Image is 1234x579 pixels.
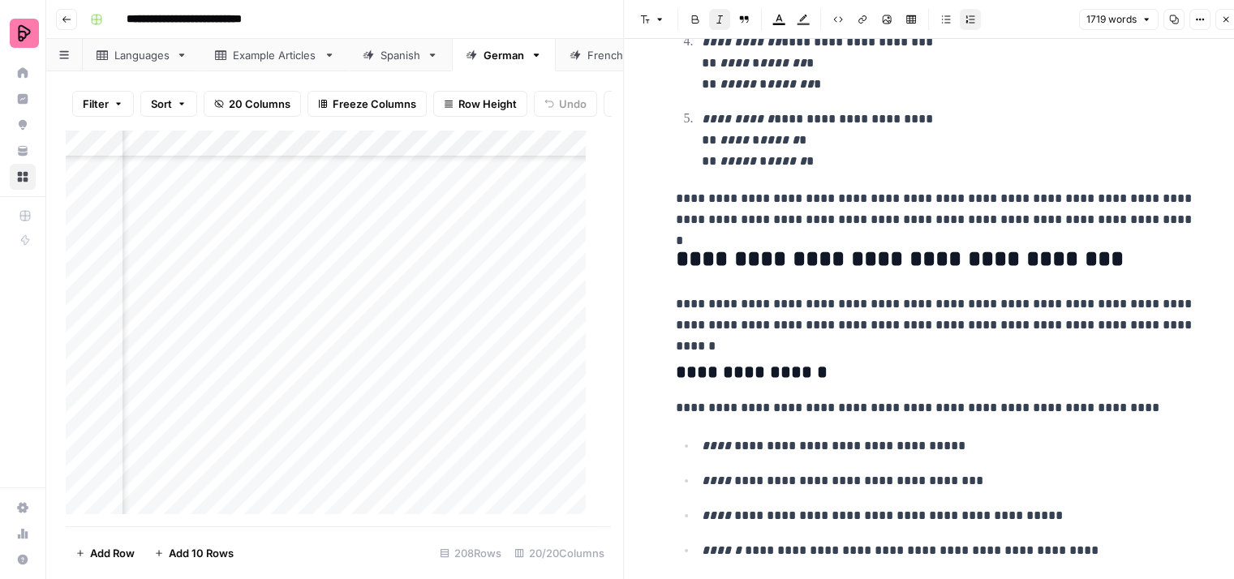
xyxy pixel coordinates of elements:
a: Spanish [349,39,452,71]
img: Preply Logo [10,19,39,48]
span: 1719 words [1086,12,1137,27]
span: Sort [151,96,172,112]
a: Browse [10,164,36,190]
a: Opportunities [10,112,36,138]
span: Undo [559,96,587,112]
div: French [587,47,624,63]
a: Home [10,60,36,86]
span: Freeze Columns [333,96,416,112]
div: German [484,47,524,63]
button: Add Row [66,540,144,566]
div: 208 Rows [433,540,508,566]
a: French [556,39,656,71]
a: Languages [83,39,201,71]
a: German [452,39,556,71]
button: Filter [72,91,134,117]
span: Row Height [458,96,517,112]
button: 20 Columns [204,91,301,117]
div: Languages [114,47,170,63]
a: Insights [10,86,36,112]
button: Freeze Columns [307,91,427,117]
a: Settings [10,495,36,521]
div: Example Articles [233,47,317,63]
button: Undo [534,91,597,117]
span: Add Row [90,545,135,561]
button: Sort [140,91,197,117]
button: Row Height [433,91,527,117]
button: Add 10 Rows [144,540,243,566]
div: 20/20 Columns [508,540,611,566]
span: Add 10 Rows [169,545,234,561]
a: Example Articles [201,39,349,71]
button: Workspace: Preply [10,13,36,54]
span: 20 Columns [229,96,290,112]
button: Help + Support [10,547,36,573]
a: Usage [10,521,36,547]
div: Spanish [381,47,420,63]
span: Filter [83,96,109,112]
a: Your Data [10,138,36,164]
button: 1719 words [1079,9,1159,30]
